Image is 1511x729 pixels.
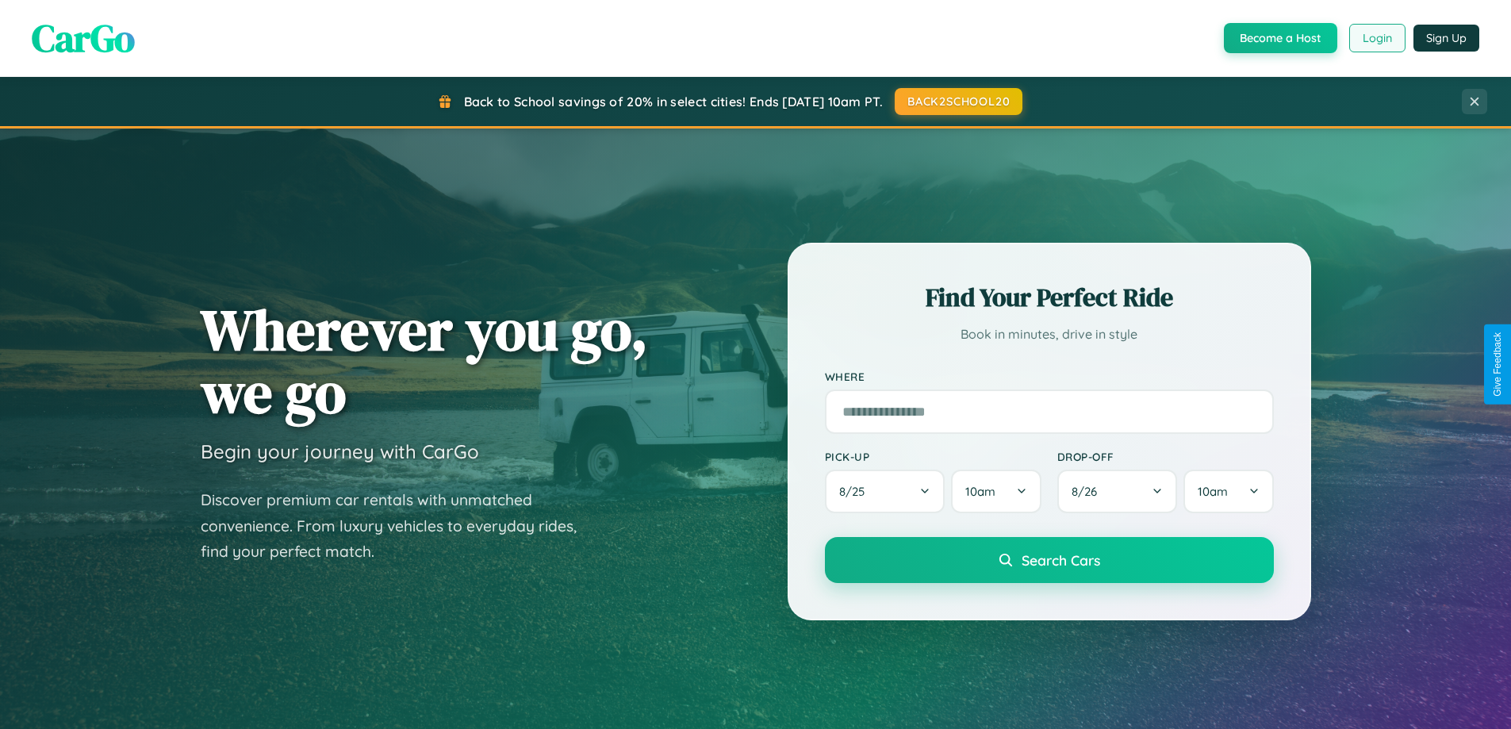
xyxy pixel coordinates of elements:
button: BACK2SCHOOL20 [895,88,1022,115]
label: Where [825,370,1274,383]
p: Book in minutes, drive in style [825,323,1274,346]
button: 8/25 [825,470,945,513]
button: Login [1349,24,1406,52]
button: Sign Up [1413,25,1479,52]
button: 10am [1183,470,1273,513]
span: Back to School savings of 20% in select cities! Ends [DATE] 10am PT. [464,94,883,109]
span: 8 / 25 [839,484,872,499]
button: Become a Host [1224,23,1337,53]
button: 10am [951,470,1041,513]
span: 10am [965,484,995,499]
button: 8/26 [1057,470,1178,513]
h1: Wherever you go, we go [201,298,648,424]
label: Drop-off [1057,450,1274,463]
span: Search Cars [1022,551,1100,569]
label: Pick-up [825,450,1041,463]
h2: Find Your Perfect Ride [825,280,1274,315]
div: Give Feedback [1492,332,1503,397]
p: Discover premium car rentals with unmatched convenience. From luxury vehicles to everyday rides, ... [201,487,597,565]
span: 8 / 26 [1072,484,1105,499]
h3: Begin your journey with CarGo [201,439,479,463]
span: 10am [1198,484,1228,499]
button: Search Cars [825,537,1274,583]
span: CarGo [32,12,135,64]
